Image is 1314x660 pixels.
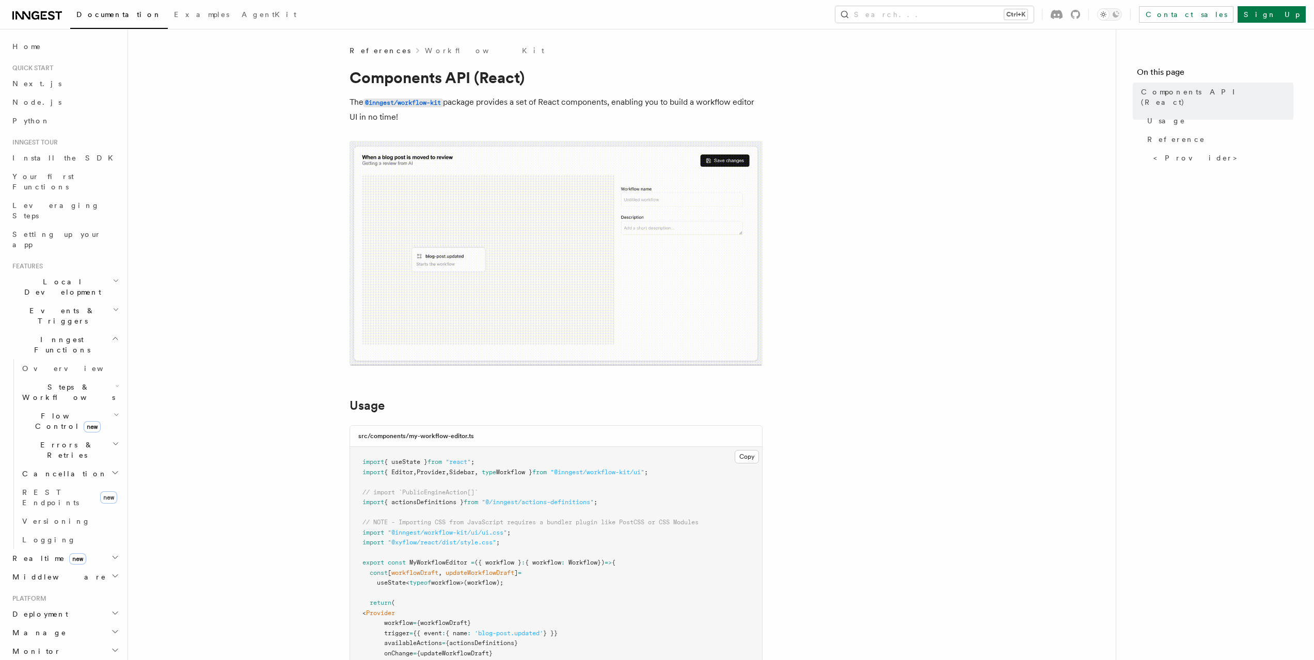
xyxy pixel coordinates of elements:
[1147,116,1185,126] span: Usage
[417,469,446,476] span: Provider
[514,569,518,576] span: ]
[8,330,121,359] button: Inngest Functions
[8,138,58,147] span: Inngest tour
[18,469,107,479] span: Cancellation
[388,529,507,536] span: "@inngest/workflow-kit/ui/ui.css"
[18,440,112,460] span: Errors & Retries
[388,539,496,546] span: "@xyflow/react/dist/style.css"
[482,469,496,476] span: type
[22,517,90,525] span: Versioning
[496,539,500,546] span: ;
[474,559,521,566] span: ({ workflow }
[1137,83,1293,111] a: Components API (React)
[18,359,121,378] a: Overview
[22,364,129,373] span: Overview
[446,469,449,476] span: ,
[362,489,478,496] span: // import `PublicEngineAction[]`
[384,469,413,476] span: { Editor
[1153,153,1244,163] span: <Provider>
[406,579,409,586] span: <
[8,568,121,586] button: Middleware
[22,536,76,544] span: Logging
[358,432,474,440] h3: src/components/my-workflow-editor.ts
[362,529,384,536] span: import
[413,619,417,626] span: =
[446,630,467,637] span: { name
[18,378,121,407] button: Steps & Workflows
[413,630,442,637] span: {{ event
[446,639,518,647] span: {actionsDefinitions}
[409,630,413,637] span: =
[18,411,114,431] span: Flow Control
[18,382,115,403] span: Steps & Workflows
[8,225,121,254] a: Setting up your app
[242,10,296,19] span: AgentKit
[1141,87,1293,107] span: Components API (React)
[8,359,121,549] div: Inngest Functions
[350,398,385,413] a: Usage
[384,458,428,465] span: { useState }
[482,498,594,506] span: "@/inngest/actions-definitions"
[168,3,235,28] a: Examples
[507,529,511,536] span: ;
[409,559,467,566] span: MyWorkflowEditor
[1139,6,1233,23] a: Contact sales
[474,469,478,476] span: ,
[8,111,121,130] a: Python
[362,498,384,506] span: import
[446,569,514,576] span: updateWorkflowDraft
[413,650,417,657] span: =
[409,579,431,586] span: typeof
[370,599,391,606] span: return
[446,458,471,465] span: "react"
[438,569,442,576] span: ,
[518,569,521,576] span: =
[568,559,597,566] span: Workflow
[391,599,395,606] span: (
[384,639,442,647] span: availableActions
[471,458,474,465] span: ;
[18,464,121,483] button: Cancellation
[362,458,384,465] span: import
[362,609,366,617] span: <
[1004,9,1027,20] kbd: Ctrl+K
[384,498,464,506] span: { actionsDefinitions }
[12,201,100,220] span: Leveraging Steps
[12,79,61,88] span: Next.js
[496,469,532,476] span: Workflow }
[363,97,443,107] a: @inngest/workflow-kit
[350,68,763,87] h1: Components API (React)
[363,99,443,107] code: @inngest/workflow-kit
[8,305,113,326] span: Events & Triggers
[8,196,121,225] a: Leveraging Steps
[70,3,168,29] a: Documentation
[8,594,46,603] span: Platform
[174,10,229,19] span: Examples
[605,559,612,566] span: =>
[362,559,384,566] span: export
[12,117,50,125] span: Python
[8,549,121,568] button: Realtimenew
[8,74,121,93] a: Next.js
[350,141,763,365] img: workflow-kit-announcement-video-loop.gif
[8,64,53,72] span: Quick start
[471,559,474,566] span: =
[474,630,543,637] span: 'blog-post.updated'
[8,93,121,111] a: Node.js
[384,619,413,626] span: workflow
[370,569,388,576] span: const
[532,469,547,476] span: from
[12,172,74,191] span: Your first Functions
[18,436,121,464] button: Errors & Retries
[366,609,395,617] span: Provider
[12,98,61,106] span: Node.js
[350,95,763,124] p: The package provides a set of React components, enabling you to build a workflow editor UI in no ...
[8,623,121,642] button: Manage
[8,301,121,330] button: Events & Triggers
[384,630,409,637] span: trigger
[391,569,438,576] span: workflowDraft
[449,469,474,476] span: Sidebar
[350,45,410,56] span: References
[18,483,121,512] a: REST Endpointsnew
[235,3,303,28] a: AgentKit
